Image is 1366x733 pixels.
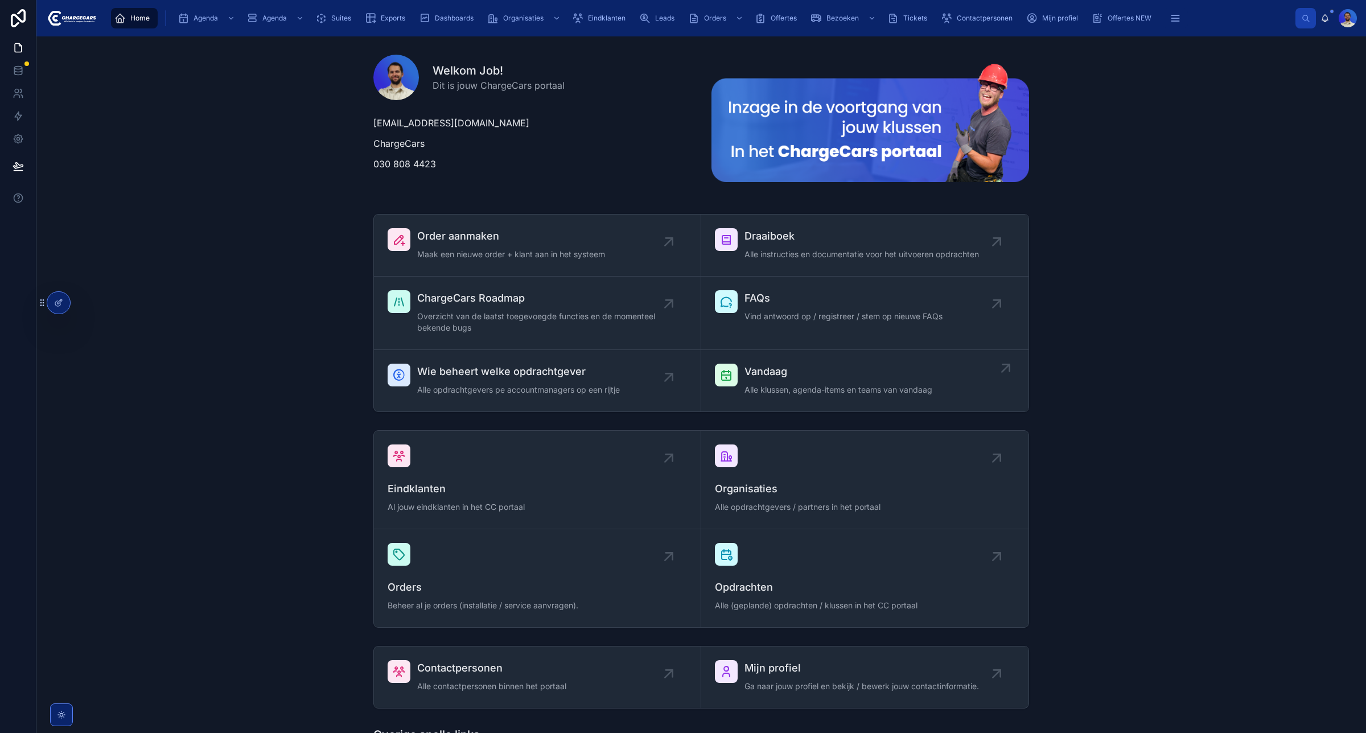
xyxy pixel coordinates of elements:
[957,14,1013,23] span: Contactpersonen
[484,8,566,28] a: Organisaties
[701,646,1028,708] a: Mijn profielGa naar jouw profiel en bekijk / bewerk jouw contactinformatie.
[771,14,797,23] span: Offertes
[415,8,482,28] a: Dashboards
[701,431,1028,529] a: OrganisatiesAlle opdrachtgevers / partners in het portaal
[1108,14,1151,23] span: Offertes NEW
[937,8,1021,28] a: Contactpersonen
[701,277,1028,350] a: FAQsVind antwoord op / registreer / stem op nieuwe FAQs
[503,14,544,23] span: Organisaties
[130,14,150,23] span: Home
[312,8,359,28] a: Suites
[636,8,682,28] a: Leads
[388,579,687,595] span: Orders
[588,14,626,23] span: Eindklanten
[374,277,701,350] a: ChargeCars RoadmapOverzicht van de laatst toegevoegde functies en de momenteel bekende bugs
[417,249,605,260] span: Maak een nieuwe order + klant aan in het systeem
[744,311,943,322] span: Vind antwoord op / registreer / stem op nieuwe FAQs
[1042,14,1078,23] span: Mijn profiel
[417,384,620,396] span: Alle opdrachtgevers pe accountmanagers op een rijtje
[417,228,605,244] span: Order aanmaken
[417,311,669,333] span: Overzicht van de laatst toegevoegde functies en de momenteel bekende bugs
[417,364,620,380] span: Wie beheert welke opdrachtgever
[194,14,218,23] span: Agenda
[715,579,1015,595] span: Opdrachten
[111,8,158,28] a: Home
[744,384,932,396] span: Alle klussen, agenda-items en teams van vandaag
[374,431,701,529] a: EindklantenAl jouw eindklanten in het CC portaal
[744,681,979,692] span: Ga naar jouw profiel en bekijk / bewerk jouw contactinformatie.
[374,350,701,411] a: Wie beheert welke opdrachtgeverAlle opdrachtgevers pe accountmanagers op een rijtje
[715,481,1015,497] span: Organisaties
[1088,8,1159,28] a: Offertes NEW
[262,14,287,23] span: Agenda
[361,8,413,28] a: Exports
[704,14,726,23] span: Orders
[388,501,687,513] span: Al jouw eindklanten in het CC portaal
[701,529,1028,627] a: OpdrachtenAlle (geplande) opdrachten / klussen in het CC portaal
[715,501,1015,513] span: Alle opdrachtgevers / partners in het portaal
[744,364,932,380] span: Vandaag
[388,600,687,611] span: Beheer al je orders (installatie / service aanvragen).
[744,228,979,244] span: Draaiboek
[433,63,565,79] h1: Welkom Job!
[701,350,1028,411] a: VandaagAlle klussen, agenda-items en teams van vandaag
[685,8,749,28] a: Orders
[655,14,674,23] span: Leads
[433,79,565,92] span: Dit is jouw ChargeCars portaal
[46,9,96,27] img: App logo
[417,290,669,306] span: ChargeCars Roadmap
[1023,8,1086,28] a: Mijn profiel
[744,249,979,260] span: Alle instructies en documentatie voor het uitvoeren opdrachten
[373,116,691,130] p: [EMAIL_ADDRESS][DOMAIN_NAME]
[903,14,927,23] span: Tickets
[374,529,701,627] a: OrdersBeheer al je orders (installatie / service aanvragen).
[373,157,691,171] p: 030 808 4423
[243,8,310,28] a: Agenda
[826,14,859,23] span: Bezoeken
[174,8,241,28] a: Agenda
[744,660,979,676] span: Mijn profiel
[381,14,405,23] span: Exports
[715,600,1015,611] span: Alle (geplande) opdrachten / klussen in het CC portaal
[701,215,1028,277] a: DraaiboekAlle instructies en documentatie voor het uitvoeren opdrachten
[884,8,935,28] a: Tickets
[569,8,633,28] a: Eindklanten
[331,14,351,23] span: Suites
[105,6,1295,31] div: scrollable content
[807,8,882,28] a: Bezoeken
[374,646,701,708] a: ContactpersonenAlle contactpersonen binnen het portaal
[374,215,701,277] a: Order aanmakenMaak een nieuwe order + klant aan in het systeem
[417,681,566,692] span: Alle contactpersonen binnen het portaal
[417,660,566,676] span: Contactpersonen
[711,64,1029,182] img: 23681-Frame-213-(2).png
[744,290,943,306] span: FAQs
[388,481,687,497] span: Eindklanten
[435,14,474,23] span: Dashboards
[751,8,805,28] a: Offertes
[373,137,691,150] p: ChargeCars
